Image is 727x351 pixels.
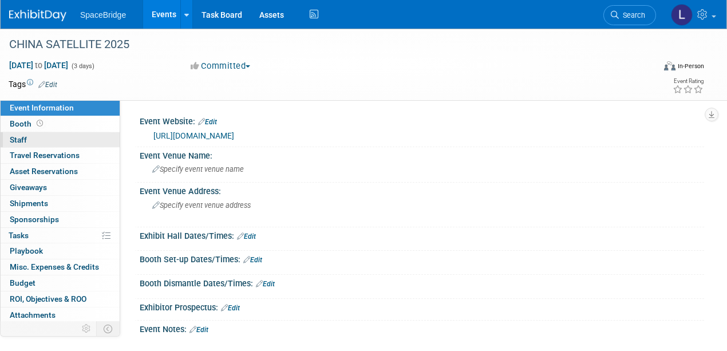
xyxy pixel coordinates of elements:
[10,199,48,208] span: Shipments
[1,259,120,275] a: Misc. Expenses & Credits
[10,294,86,303] span: ROI, Objectives & ROO
[237,232,256,240] a: Edit
[189,326,208,334] a: Edit
[140,147,704,161] div: Event Venue Name:
[77,321,97,336] td: Personalize Event Tab Strip
[1,291,120,307] a: ROI, Objectives & ROO
[603,5,656,25] a: Search
[664,61,675,70] img: Format-Inperson.png
[10,151,80,160] span: Travel Reservations
[140,183,704,197] div: Event Venue Address:
[5,34,645,55] div: CHINA SATELLITE 2025
[1,180,120,195] a: Giveaways
[9,78,57,90] td: Tags
[80,10,126,19] span: SpaceBridge
[673,78,704,84] div: Event Rating
[10,215,59,224] span: Sponsorships
[9,60,69,70] span: [DATE] [DATE]
[221,304,240,312] a: Edit
[243,256,262,264] a: Edit
[1,212,120,227] a: Sponsorships
[34,119,45,128] span: Booth not reserved yet
[1,132,120,148] a: Staff
[10,183,47,192] span: Giveaways
[603,60,705,77] div: Event Format
[10,310,56,320] span: Attachments
[153,131,234,140] a: [URL][DOMAIN_NAME]
[10,246,43,255] span: Playbook
[1,148,120,163] a: Travel Reservations
[70,62,94,70] span: (3 days)
[198,118,217,126] a: Edit
[1,307,120,323] a: Attachments
[677,62,704,70] div: In-Person
[9,10,66,21] img: ExhibitDay
[152,201,251,210] span: Specify event venue address
[38,81,57,89] a: Edit
[152,165,244,173] span: Specify event venue name
[1,228,120,243] a: Tasks
[9,231,29,240] span: Tasks
[33,61,44,70] span: to
[671,4,693,26] img: Luminita Oprescu
[97,321,120,336] td: Toggle Event Tabs
[619,11,645,19] span: Search
[1,164,120,179] a: Asset Reservations
[10,103,74,112] span: Event Information
[140,113,704,128] div: Event Website:
[187,60,255,72] button: Committed
[256,280,275,288] a: Edit
[140,321,704,336] div: Event Notes:
[10,262,99,271] span: Misc. Expenses & Credits
[1,196,120,211] a: Shipments
[1,100,120,116] a: Event Information
[1,116,120,132] a: Booth
[1,243,120,259] a: Playbook
[10,135,27,144] span: Staff
[10,119,45,128] span: Booth
[140,299,704,314] div: Exhibitor Prospectus:
[140,275,704,290] div: Booth Dismantle Dates/Times:
[1,275,120,291] a: Budget
[10,278,35,287] span: Budget
[10,167,78,176] span: Asset Reservations
[140,227,704,242] div: Exhibit Hall Dates/Times:
[140,251,704,266] div: Booth Set-up Dates/Times:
